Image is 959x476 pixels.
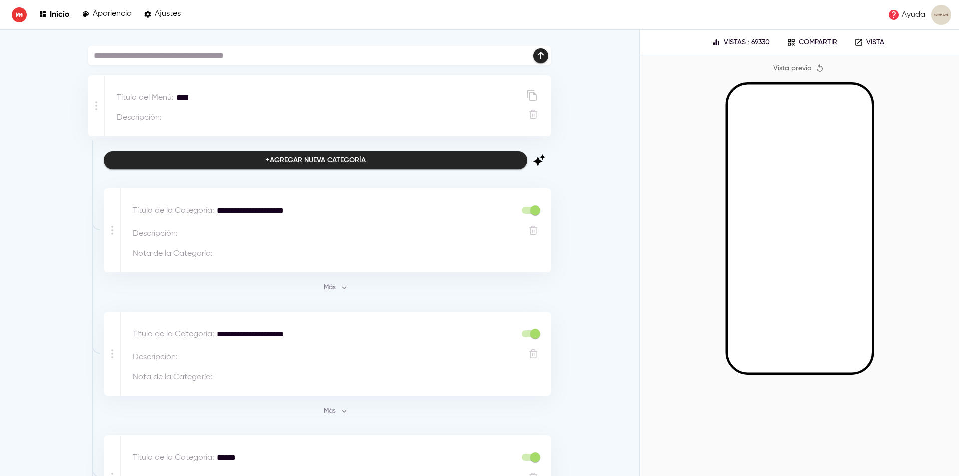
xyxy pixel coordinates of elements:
[847,35,891,50] a: Vista
[133,452,214,464] p: Título de la Categoría :
[104,151,527,170] button: +Agregar nueva categoría
[708,35,774,50] button: Vistas : 69330
[527,347,540,360] button: Eliminar
[799,38,837,47] p: Compartir
[885,6,928,24] a: Ayuda
[144,8,181,21] a: Ajustes
[724,38,770,47] p: Vistas : 69330
[155,9,181,19] p: Ajustes
[527,224,540,237] button: Eliminar
[133,328,214,340] p: Título de la Categoría :
[866,38,884,47] p: Vista
[133,351,178,363] p: Descripción :
[322,406,349,417] span: Más
[728,85,872,373] iframe: Mobile Preview
[931,5,951,25] img: images%2FuXlMY36rymN6iFix56HD0M3u1H62%2Fuser.png
[93,9,132,19] p: Apariencia
[133,371,213,383] p: Nota de la Categoría :
[322,282,349,294] span: Más
[527,148,551,172] button: Agregar elementos desde la imagen
[50,9,70,19] p: Inicio
[133,228,178,240] p: Descripción :
[117,92,174,104] p: Título del Menú :
[320,280,352,296] button: Más
[39,8,70,21] a: Inicio
[902,9,925,21] p: Ayuda
[320,404,352,419] button: Más
[133,205,214,217] p: Título de la Categoría :
[133,248,213,260] p: Nota de la Categoría :
[527,108,540,121] button: Eliminar
[525,88,540,103] button: Duplicar menú
[117,112,162,124] p: Descripción :
[266,154,366,167] div: + Agregar nueva categoría
[780,35,844,50] button: Compartir
[82,8,132,21] a: Apariencia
